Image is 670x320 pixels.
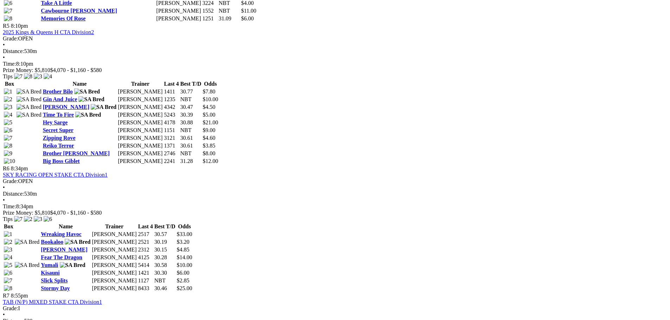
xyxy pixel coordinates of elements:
span: $14.00 [177,254,192,260]
div: I [3,305,667,312]
span: Box [5,81,14,87]
td: NBT [180,96,202,103]
img: 4 [4,112,12,118]
th: Last 4 [164,80,179,87]
div: 530m [3,191,667,197]
td: [PERSON_NAME] [91,231,137,238]
td: [PERSON_NAME] [91,262,137,269]
img: 6 [44,216,52,222]
a: 2025 Kings & Queens H CTA Division2 [3,29,94,35]
a: TAB (N/P) MIXED STAKE CTA Division1 [3,299,102,305]
div: Prize Money: $5,810 [3,210,667,216]
td: [PERSON_NAME] [117,119,163,126]
span: R6 [3,165,9,171]
td: [PERSON_NAME] [91,246,137,253]
td: 1411 [164,88,179,95]
img: 8 [4,285,12,292]
th: Odds [177,223,193,230]
td: 30.77 [180,88,202,95]
td: 3121 [164,135,179,142]
img: 8 [4,15,12,22]
span: $25.00 [177,285,192,291]
td: [PERSON_NAME] [91,285,137,292]
span: 8:55pm [11,293,28,299]
td: 2517 [138,231,153,238]
span: Distance: [3,48,24,54]
td: [PERSON_NAME] [117,88,163,95]
td: 1251 [202,15,217,22]
td: 30.88 [180,119,202,126]
td: [PERSON_NAME] [117,135,163,142]
span: R7 [3,293,9,299]
img: 7 [4,277,12,284]
a: Secret Super [43,127,74,133]
img: SA Bred [75,112,101,118]
div: OPEN [3,178,667,184]
td: 30.46 [154,285,176,292]
td: [PERSON_NAME] [91,254,137,261]
td: 2746 [164,150,179,157]
span: 8:34pm [11,165,28,171]
img: SA Bred [15,262,40,268]
td: 30.61 [180,135,202,142]
td: [PERSON_NAME] [117,142,163,149]
td: 30.61 [180,142,202,149]
a: [PERSON_NAME] [43,104,89,110]
img: 3 [4,247,12,253]
td: 30.57 [154,231,176,238]
img: 7 [14,216,23,222]
span: $10.00 [203,96,218,102]
img: 8 [24,73,32,80]
td: 8433 [138,285,153,292]
td: [PERSON_NAME] [117,150,163,157]
span: $5.00 [203,112,215,118]
td: [PERSON_NAME] [117,158,163,165]
td: 1421 [138,269,153,276]
a: [PERSON_NAME] [41,247,87,253]
span: $3.85 [203,143,215,149]
img: 1 [4,89,12,95]
td: [PERSON_NAME] [156,15,201,22]
img: 2 [4,96,12,103]
div: 530m [3,48,667,54]
span: $4.60 [203,135,215,141]
span: Distance: [3,191,24,197]
th: Name [40,223,91,230]
td: [PERSON_NAME] [117,96,163,103]
img: SA Bred [91,104,116,110]
img: SA Bred [17,104,42,110]
img: 2 [24,216,32,222]
img: SA Bred [74,89,100,95]
span: Time: [3,203,16,209]
img: 1 [4,231,12,237]
img: 5 [4,262,12,268]
img: 5 [4,119,12,126]
a: Bookaloo [41,239,63,245]
img: 2 [4,239,12,245]
td: [PERSON_NAME] [117,127,163,134]
span: 8:10pm [11,23,28,29]
div: 8:10pm [3,61,667,67]
a: Brother [PERSON_NAME] [43,150,110,156]
a: Yumali [41,262,58,268]
a: Cawbourne [PERSON_NAME] [41,8,117,14]
span: • [3,312,5,318]
span: $6.00 [241,15,254,21]
a: Memories Of Rose [41,15,85,21]
th: Last 4 [138,223,153,230]
a: Time To Fire [43,112,74,118]
a: Fear The Dragon [41,254,82,260]
td: 2241 [164,158,179,165]
a: Reiko Terror [43,143,74,149]
span: • [3,197,5,203]
span: $4,070 - $1,160 - $580 [50,67,102,73]
th: Name [43,80,117,87]
img: 4 [4,254,12,261]
td: 4342 [164,104,179,111]
td: 30.58 [154,262,176,269]
img: SA Bred [17,112,42,118]
th: Trainer [91,223,137,230]
img: 3 [4,104,12,110]
span: $6.00 [177,270,190,276]
img: SA Bred [65,239,90,245]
